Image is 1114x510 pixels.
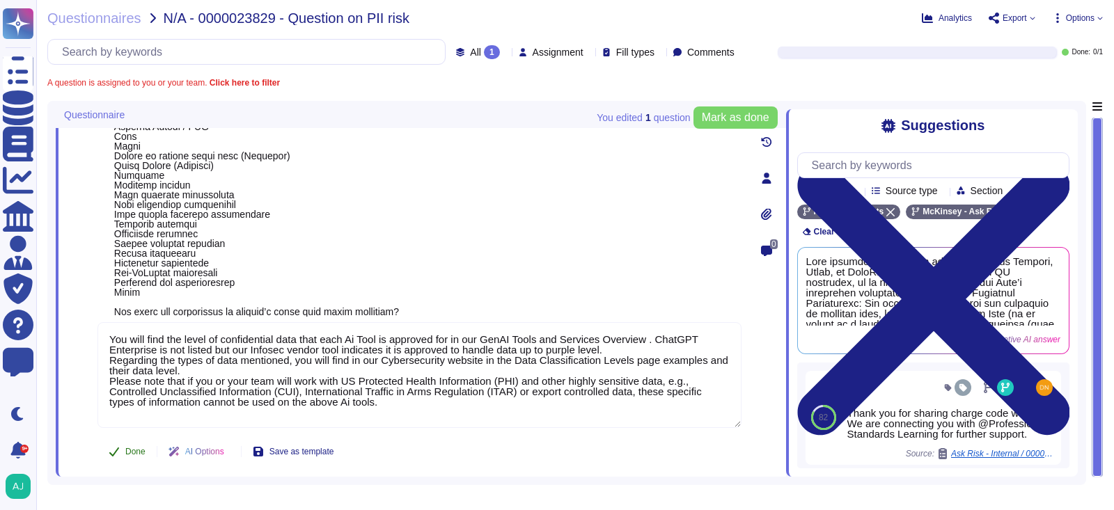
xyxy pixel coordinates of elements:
[597,113,690,122] span: You edited question
[770,239,778,249] span: 0
[125,447,146,456] span: Done
[164,11,410,25] span: N/A - 0000023829 - Question on PII risk
[616,47,654,57] span: Fill types
[805,153,1069,177] input: Search by keywords
[1093,49,1103,56] span: 0 / 1
[55,40,445,64] input: Search by keywords
[1036,379,1053,396] img: user
[242,438,345,465] button: Save as template
[939,14,972,22] span: Analytics
[819,413,828,422] span: 82
[484,45,500,59] div: 1
[20,445,29,453] div: 9+
[47,79,280,87] span: A question is assigned to you or your team.
[97,438,157,465] button: Done
[269,447,334,456] span: Save as template
[922,13,972,24] button: Analytics
[6,474,31,499] img: user
[702,112,769,123] span: Mark as done
[3,471,40,502] button: user
[470,47,481,57] span: All
[207,78,280,88] b: Click here to filter
[533,47,583,57] span: Assignment
[47,11,141,25] span: Questionnaires
[64,110,125,120] span: Questionnaire
[687,47,735,57] span: Comments
[1003,14,1027,22] span: Export
[645,113,651,122] b: 1
[1066,14,1095,22] span: Options
[693,106,778,129] button: Mark as done
[97,322,742,428] textarea: You will find the level of confidential data that each Ai Tool is approved for in our GenAI Tools...
[1072,49,1090,56] span: Done:
[185,447,224,456] span: AI Options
